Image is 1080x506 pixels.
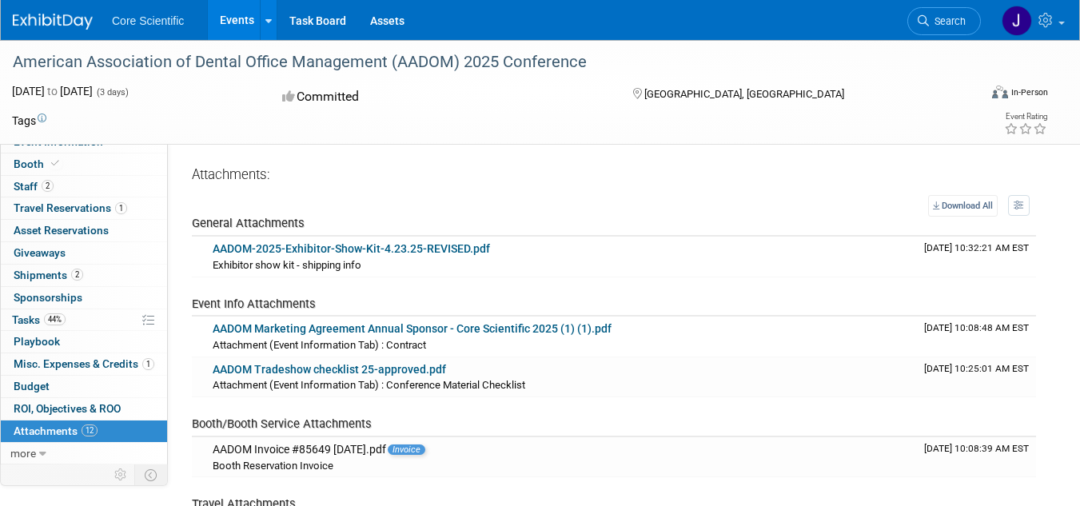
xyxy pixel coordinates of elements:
a: AADOM-2025-Exhibitor-Show-Kit-4.23.25-REVISED.pdf [213,242,490,255]
a: Search [907,7,981,35]
i: Booth reservation complete [51,159,59,168]
img: ExhibitDay [13,14,93,30]
span: more [10,447,36,460]
span: [GEOGRAPHIC_DATA], [GEOGRAPHIC_DATA] [644,88,844,100]
td: Personalize Event Tab Strip [107,464,135,485]
a: Sponsorships [1,287,167,309]
a: Booth [1,153,167,175]
span: 1 [115,202,127,214]
span: ROI, Objectives & ROO [14,402,121,415]
span: Tasks [12,313,66,326]
div: Attachments: [192,165,1036,187]
span: to [45,85,60,98]
a: Travel Reservations1 [1,197,167,219]
span: Booth Reservation Invoice [213,460,333,472]
span: (3 days) [95,87,129,98]
span: Upload Timestamp [924,363,1029,374]
span: Sponsorships [14,291,82,304]
span: Core Scientific [112,14,184,27]
div: American Association of Dental Office Management (AADOM) 2025 Conference [7,48,960,77]
span: Misc. Expenses & Credits [14,357,154,370]
span: Search [929,15,966,27]
span: Upload Timestamp [924,443,1029,454]
a: ROI, Objectives & ROO [1,398,167,420]
a: Giveaways [1,242,167,264]
span: Attachment (Event Information Tab) : Conference Material Checklist [213,379,525,391]
img: Format-Inperson.png [992,86,1008,98]
img: Jordan McCullough [1002,6,1032,36]
span: 2 [71,269,83,281]
a: more [1,443,167,464]
span: Booth/Booth Service Attachments [192,416,372,431]
div: In-Person [1010,86,1048,98]
span: Invoice [388,444,425,455]
span: 44% [44,313,66,325]
span: Playbook [14,335,60,348]
span: Travel Reservations [14,201,127,214]
span: Giveaways [14,246,66,259]
td: Upload Timestamp [918,437,1036,477]
a: AADOM Marketing Agreement Annual Sponsor - Core Scientific 2025 (1) (1).pdf [213,322,612,335]
span: 12 [82,424,98,436]
span: Shipments [14,269,83,281]
a: Budget [1,376,167,397]
span: General Attachments [192,216,305,230]
span: Budget [14,380,50,392]
td: Upload Timestamp [918,237,1036,277]
a: Shipments2 [1,265,167,286]
a: Attachments12 [1,420,167,442]
span: Event Info Attachments [192,297,316,311]
div: Event Rating [1004,113,1047,121]
span: 2 [42,180,54,192]
span: Asset Reservations [14,224,109,237]
a: Download All [928,195,998,217]
a: Playbook [1,331,167,353]
a: Misc. Expenses & Credits1 [1,353,167,375]
a: Staff2 [1,176,167,197]
span: Upload Timestamp [924,322,1029,333]
span: Upload Timestamp [924,242,1029,253]
td: Tags [12,113,46,129]
td: Toggle Event Tabs [135,464,168,485]
span: Staff [14,180,54,193]
td: Upload Timestamp [918,357,1036,397]
span: Attachments [14,424,98,437]
span: [DATE] [DATE] [12,85,93,98]
a: Asset Reservations [1,220,167,241]
td: Upload Timestamp [918,317,1036,357]
div: Committed [277,83,607,111]
div: Event Format [895,83,1048,107]
span: Attachment (Event Information Tab) : Contract [213,339,426,351]
a: AADOM Tradeshow checklist 25-approved.pdf [213,363,446,376]
div: AADOM Invoice #85649 [DATE].pdf [213,443,911,457]
span: 1 [142,358,154,370]
a: Tasks44% [1,309,167,331]
span: Booth [14,157,62,170]
span: Exhibitor show kit - shipping info [213,259,361,271]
